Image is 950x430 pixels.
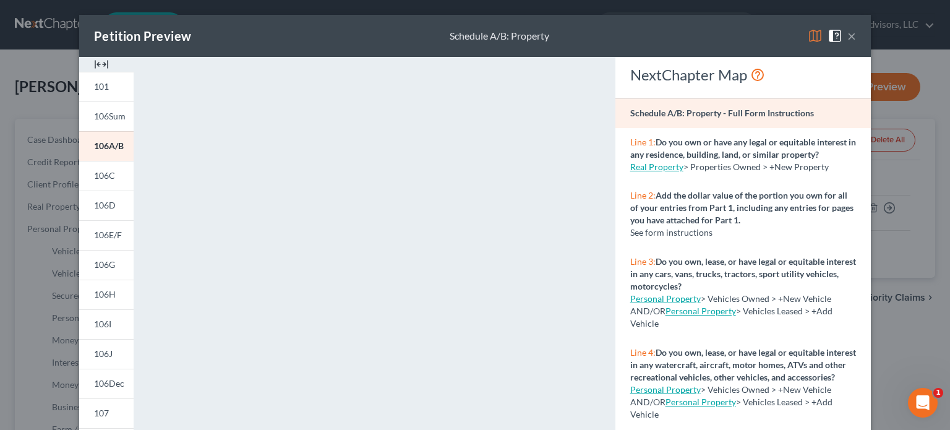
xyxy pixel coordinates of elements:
[630,137,856,160] strong: Do you own or have any legal or equitable interest in any residence, building, land, or similar p...
[630,190,854,225] strong: Add the dollar value of the portion you own for all of your entries from Part 1, including any en...
[450,29,549,43] div: Schedule A/B: Property
[94,348,113,359] span: 106J
[630,108,814,118] strong: Schedule A/B: Property - Full Form Instructions
[630,293,831,316] span: > Vehicles Owned > +New Vehicle AND/OR
[79,191,134,220] a: 106D
[630,384,831,407] span: > Vehicles Owned > +New Vehicle AND/OR
[94,57,109,72] img: expand-e0f6d898513216a626fdd78e52531dac95497ffd26381d4c15ee2fc46db09dca.svg
[79,280,134,309] a: 106H
[630,384,701,395] a: Personal Property
[79,369,134,398] a: 106Dec
[630,190,656,200] span: Line 2:
[630,256,856,291] strong: Do you own, lease, or have legal or equitable interest in any cars, vans, trucks, tractors, sport...
[94,259,115,270] span: 106G
[630,347,656,358] span: Line 4:
[94,81,109,92] span: 101
[94,319,111,329] span: 106I
[630,256,656,267] span: Line 3:
[94,140,124,151] span: 106A/B
[683,161,829,172] span: > Properties Owned > +New Property
[630,65,856,85] div: NextChapter Map
[94,408,109,418] span: 107
[94,378,124,389] span: 106Dec
[630,137,656,147] span: Line 1:
[79,398,134,428] a: 107
[79,220,134,250] a: 106E/F
[79,101,134,131] a: 106Sum
[79,161,134,191] a: 106C
[630,293,701,304] a: Personal Property
[94,170,115,181] span: 106C
[79,131,134,161] a: 106A/B
[79,72,134,101] a: 101
[79,339,134,369] a: 106J
[630,227,712,238] span: See form instructions
[94,27,191,45] div: Petition Preview
[847,28,856,43] button: ×
[933,388,943,398] span: 1
[79,309,134,339] a: 106I
[94,230,122,240] span: 106E/F
[94,200,116,210] span: 106D
[808,28,823,43] img: map-eea8200ae884c6f1103ae1953ef3d486a96c86aabb227e865a55264e3737af1f.svg
[665,306,736,316] a: Personal Property
[828,28,842,43] img: help-close-5ba153eb36485ed6c1ea00a893f15db1cb9b99d6cae46e1a8edb6c62d00a1a76.svg
[630,161,683,172] a: Real Property
[665,397,736,407] a: Personal Property
[94,289,116,299] span: 106H
[630,397,832,419] span: > Vehicles Leased > +Add Vehicle
[630,347,856,382] strong: Do you own, lease, or have legal or equitable interest in any watercraft, aircraft, motor homes, ...
[94,111,126,121] span: 106Sum
[908,388,938,418] iframe: Intercom live chat
[79,250,134,280] a: 106G
[630,306,832,329] span: > Vehicles Leased > +Add Vehicle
